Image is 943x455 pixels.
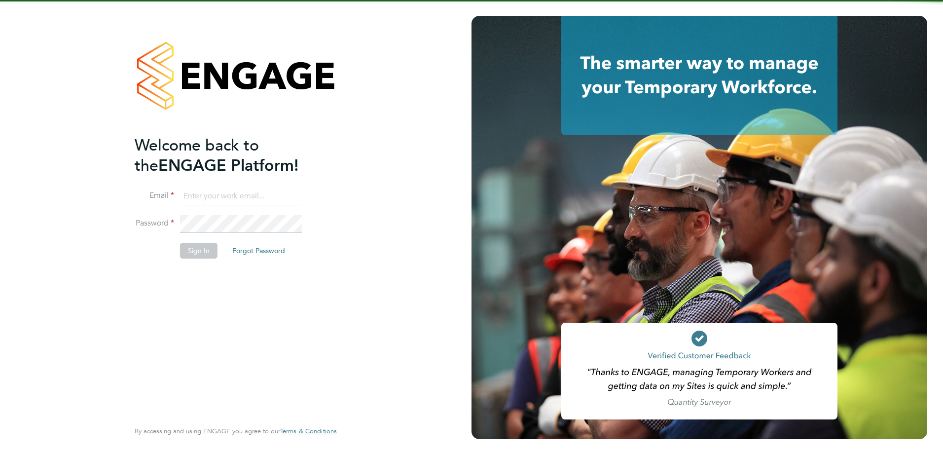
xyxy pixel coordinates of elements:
[135,427,337,435] span: By accessing and using ENGAGE you agree to our
[224,243,293,259] button: Forgot Password
[135,135,327,176] h2: ENGAGE Platform!
[135,218,174,228] label: Password
[280,427,337,435] a: Terms & Conditions
[180,188,302,205] input: Enter your work email...
[180,243,218,259] button: Sign In
[135,190,174,201] label: Email
[135,136,259,175] span: Welcome back to the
